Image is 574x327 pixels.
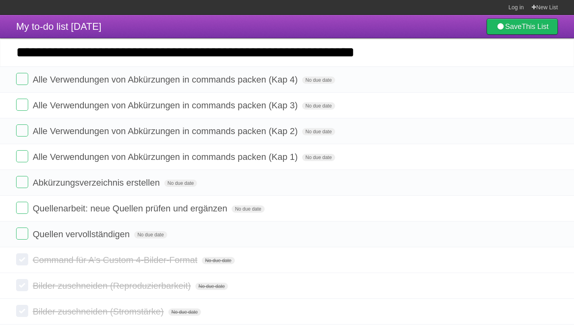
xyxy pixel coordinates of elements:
span: No due date [134,231,167,238]
span: No due date [202,257,234,264]
b: This List [522,23,549,31]
span: No due date [302,154,335,161]
span: Bilder zuschneiden (Stromstärke) [33,306,166,317]
span: No due date [302,77,335,84]
span: No due date [164,180,197,187]
span: My to-do list [DATE] [16,21,102,32]
label: Done [16,202,28,214]
label: Done [16,253,28,265]
span: No due date [302,102,335,110]
label: Done [16,279,28,291]
label: Done [16,305,28,317]
span: No due date [232,205,264,213]
span: No due date [195,283,228,290]
span: Alle Verwendungen von Abkürzungen in commands packen (Kap 2) [33,126,300,136]
span: Quellen vervollständigen [33,229,132,239]
label: Done [16,176,28,188]
span: Alle Verwendungen von Abkürzungen in commands packen (Kap 1) [33,152,300,162]
span: Alle Verwendungen von Abkürzungen in commands packen (Kap 3) [33,100,300,110]
span: Alle Verwendungen von Abkürzungen in commands packen (Kap 4) [33,75,300,85]
span: Abkürzungsverzeichnis erstellen [33,178,162,188]
a: SaveThis List [487,19,558,35]
span: Quellenarbeit: neue Quellen prüfen und ergänzen [33,203,229,213]
span: Bilder zuschneiden (Reproduzierbarkeit) [33,281,193,291]
span: No due date [168,308,201,316]
label: Done [16,150,28,162]
label: Done [16,99,28,111]
span: Command für A's Custom 4-Bilder-Format [33,255,199,265]
label: Done [16,124,28,137]
label: Done [16,228,28,240]
label: Done [16,73,28,85]
span: No due date [302,128,335,135]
